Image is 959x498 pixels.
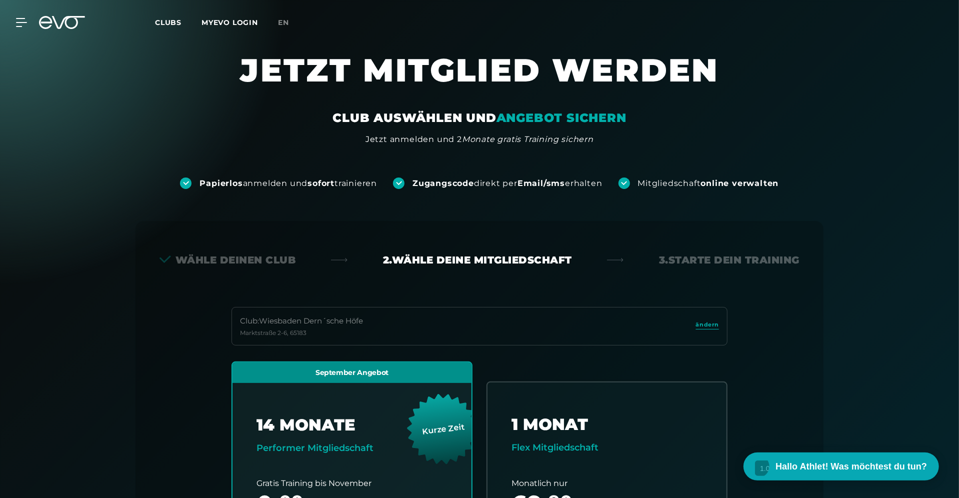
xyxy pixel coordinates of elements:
div: Marktstraße 2-6 , 65183 [240,329,363,337]
strong: online verwalten [701,178,779,188]
span: Hallo Athlet! Was möchtest du tun? [775,460,927,473]
div: Wähle deinen Club [159,253,296,267]
div: 3. Starte dein Training [659,253,799,267]
em: Monate gratis Training sichern [462,134,593,144]
h1: JETZT MITGLIED WERDEN [179,50,779,110]
div: CLUB AUSWÄHLEN UND [332,110,626,126]
strong: Email/sms [517,178,565,188]
span: en [278,18,289,27]
strong: Papierlos [199,178,242,188]
div: direkt per erhalten [412,178,602,189]
button: Hallo Athlet! Was möchtest du tun? [743,452,939,480]
strong: sofort [307,178,334,188]
div: Club : Wiesbaden Dern´sche Höfe [240,315,363,327]
div: 2. Wähle deine Mitgliedschaft [383,253,572,267]
div: Mitgliedschaft [638,178,779,189]
em: ANGEBOT SICHERN [496,110,626,125]
span: ändern [696,320,719,329]
div: Jetzt anmelden und 2 [365,133,593,145]
a: MYEVO LOGIN [201,18,258,27]
a: en [278,17,301,28]
strong: Zugangscode [412,178,474,188]
div: anmelden und trainieren [199,178,377,189]
a: ändern [696,320,719,332]
span: Clubs [155,18,181,27]
a: Clubs [155,17,201,27]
